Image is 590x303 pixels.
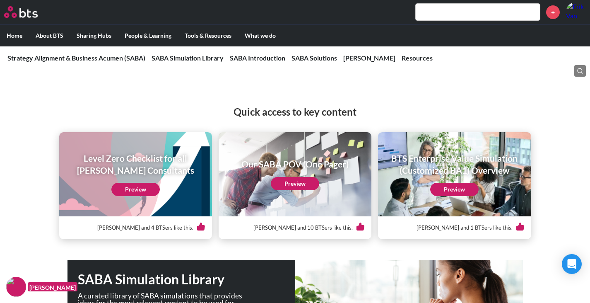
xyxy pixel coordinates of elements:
[562,254,582,274] div: Open Intercom Messenger
[385,216,524,239] div: [PERSON_NAME] and 1 BTSers like this.
[111,183,160,196] a: Preview
[241,158,349,170] h1: Our SABA POV (One Pager)
[230,54,285,62] a: SABA Introduction
[178,25,238,46] label: Tools & Resources
[118,25,178,46] label: People & Learning
[566,2,586,22] a: Profile
[6,277,26,297] img: F
[70,25,118,46] label: Sharing Hubs
[271,177,319,190] a: Preview
[66,216,205,239] div: [PERSON_NAME] and 4 BTSers like this.
[430,183,479,196] a: Preview
[29,25,70,46] label: About BTS
[4,6,53,18] a: Go home
[152,54,224,62] a: SABA Simulation Library
[566,2,586,22] img: Erik Van Elderen
[343,54,395,62] a: [PERSON_NAME]
[546,5,560,19] a: +
[225,216,365,239] div: [PERSON_NAME] and 10 BTSers like this.
[4,6,38,18] img: BTS Logo
[7,54,145,62] a: Strategy Alignment & Business Acumen (SABA)
[28,282,77,292] figcaption: [PERSON_NAME]
[238,25,282,46] label: What we do
[291,54,337,62] a: SABA Solutions
[402,54,433,62] a: Resources
[78,270,295,289] h1: SABA Simulation Library
[65,152,206,177] h1: Level Zero Checklist for all [PERSON_NAME] Consultants
[384,152,525,177] h1: BTS Enterprise Value Simulation (Customized BA1) Overview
